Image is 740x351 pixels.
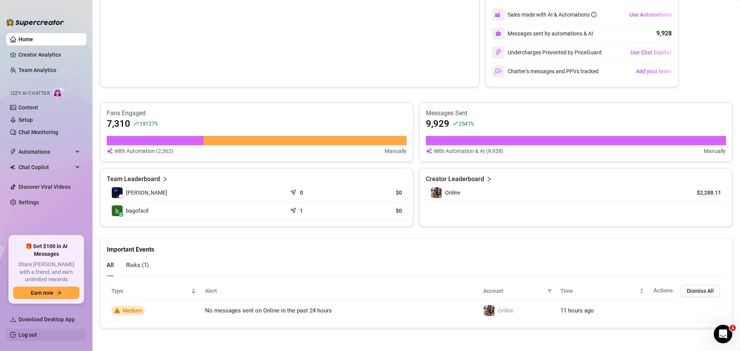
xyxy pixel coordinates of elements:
span: warning [114,308,120,313]
span: 19137 % [140,120,157,127]
span: Online [445,190,460,196]
article: With Automation & AI (9,928) [434,147,503,155]
span: Use Chat Copilot [631,49,671,55]
span: 🎁 Get $100 in AI Messages [13,243,79,258]
span: Medium [123,307,142,314]
th: Type [107,282,200,301]
button: Use Automations [629,8,672,21]
img: bagofacil [112,205,123,216]
span: filter [546,285,553,297]
img: Chat Copilot [10,165,15,170]
span: Download Desktop App [18,316,75,322]
img: Online [484,305,494,316]
span: right [162,175,168,184]
button: Use Chat Copilot [630,46,672,59]
span: 11 hours ago [560,307,594,314]
a: Settings [18,199,39,205]
span: rise [133,121,139,126]
th: Time [556,282,649,301]
span: send [290,188,298,195]
span: thunderbolt [10,149,16,155]
span: All [107,262,114,269]
span: info-circle [591,12,597,17]
span: rise [452,121,458,126]
article: $2,288.11 [686,189,721,196]
a: Team Analytics [18,67,56,73]
article: $0 [351,207,402,215]
img: svg%3e [426,147,432,155]
article: Team Leaderboard [107,175,160,184]
span: Add your team [636,68,671,74]
article: With Automation (2,362) [114,147,173,155]
span: No messages sent on Online in the past 24 hours [205,307,332,314]
a: Content [18,104,38,111]
img: svg%3e [495,30,501,37]
span: Izzy AI Chatter [11,90,50,97]
span: Type [111,287,190,295]
a: Log out [18,332,37,338]
div: Chatter’s messages and PPVs tracked [492,65,599,77]
span: bagofacil [126,207,148,215]
img: svg%3e [107,147,113,155]
button: Add your team [636,65,672,77]
span: Chat Copilot [18,161,73,173]
span: Account [483,287,544,295]
span: send [290,206,298,213]
img: svg%3e [495,49,502,56]
img: AI Chatter [53,87,65,98]
span: Earn now [31,290,53,296]
span: Use Automations [629,12,671,18]
span: Dismiss All [687,288,714,294]
span: Share [PERSON_NAME] with a friend, and earn unlimited rewards [13,261,79,284]
span: right [486,175,492,184]
span: Actions [653,287,673,294]
span: Automations [18,146,73,158]
div: 9,928 [656,29,672,38]
span: arrow-right [56,290,62,296]
article: Fans Engaged [107,109,407,118]
article: 9,929 [426,118,449,130]
img: logo-BBDzfeDw.svg [6,18,64,26]
img: Online [431,187,442,198]
article: Manually [704,147,726,155]
a: Creator Analytics [18,49,80,61]
article: Manually [385,147,407,155]
button: Dismiss All [681,285,720,297]
a: Chat Monitoring [18,129,58,135]
button: Earn nowarrow-right [13,287,79,299]
span: Risks ( 1 ) [126,262,149,269]
span: [PERSON_NAME] [126,188,167,197]
span: filter [547,289,552,293]
span: download [10,316,16,322]
span: 1 [730,325,736,331]
div: z [119,212,123,217]
a: Discover Viral Videos [18,184,71,190]
span: Online [498,307,513,314]
article: 0 [300,189,303,196]
div: Sales made with AI & Automations [508,10,597,19]
div: Messages sent by automations & AI [492,27,593,40]
img: Leonardo Federi… [112,187,123,198]
article: 7,310 [107,118,130,130]
div: Important Events [107,238,726,254]
img: svg%3e [495,11,502,18]
article: 1 [300,207,303,215]
a: Home [18,36,33,42]
span: 2541 % [459,120,474,127]
article: $0 [351,189,402,196]
span: Time [560,287,638,295]
div: Undercharges Prevented by PriceGuard [492,46,602,59]
a: Setup [18,117,33,123]
article: Messages Sent [426,109,726,118]
img: svg%3e [495,68,502,75]
article: Creator Leaderboard [426,175,484,184]
iframe: Intercom live chat [714,325,732,343]
th: Alert [200,282,479,301]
